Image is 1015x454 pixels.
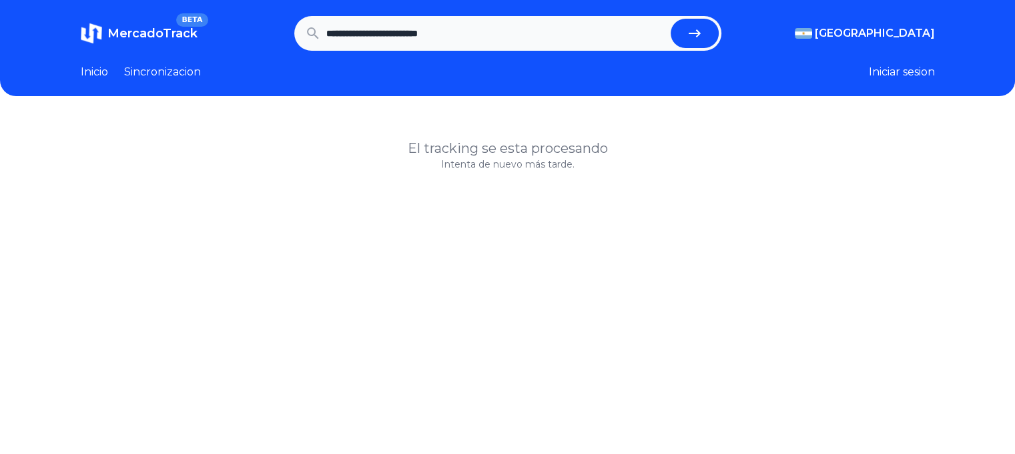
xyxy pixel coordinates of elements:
[176,13,208,27] span: BETA
[81,139,935,158] h1: El tracking se esta procesando
[107,26,198,41] span: MercadoTrack
[81,158,935,171] p: Intenta de nuevo más tarde.
[81,23,102,44] img: MercadoTrack
[795,28,812,39] img: Argentina
[795,25,935,41] button: [GEOGRAPHIC_DATA]
[81,64,108,80] a: Inicio
[81,23,198,44] a: MercadoTrackBETA
[815,25,935,41] span: [GEOGRAPHIC_DATA]
[124,64,201,80] a: Sincronizacion
[869,64,935,80] button: Iniciar sesion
